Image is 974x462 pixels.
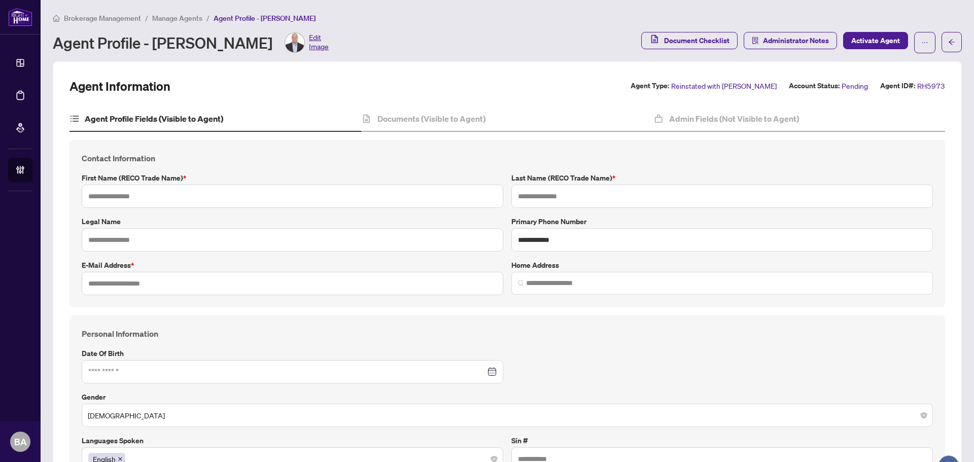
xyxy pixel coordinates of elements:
[85,113,223,125] h4: Agent Profile Fields (Visible to Agent)
[843,32,908,49] button: Activate Agent
[14,435,27,449] span: BA
[145,12,148,24] li: /
[851,32,900,49] span: Activate Agent
[82,260,503,271] label: E-mail Address
[671,80,777,92] span: Reinstated with [PERSON_NAME]
[511,172,933,184] label: Last Name (RECO Trade Name)
[842,80,868,92] span: Pending
[82,348,503,359] label: Date of Birth
[82,328,933,340] h4: Personal Information
[921,412,927,418] span: close-circle
[88,406,927,425] span: Male
[377,113,485,125] h4: Documents (Visible to Agent)
[669,113,799,125] h4: Admin Fields (Not Visible to Agent)
[8,8,32,26] img: logo
[69,78,170,94] h2: Agent Information
[744,32,837,49] button: Administrator Notes
[789,80,840,92] label: Account Status:
[82,152,933,164] h4: Contact Information
[82,435,503,446] label: Languages spoken
[285,33,304,52] img: Profile Icon
[53,15,60,22] span: home
[152,14,202,23] span: Manage Agents
[82,392,933,403] label: Gender
[82,172,503,184] label: First Name (RECO Trade Name)
[309,32,329,53] span: Edit Image
[491,456,497,462] span: close-circle
[511,435,933,446] label: Sin #
[880,80,915,92] label: Agent ID#:
[64,14,141,23] span: Brokerage Management
[664,32,729,49] span: Document Checklist
[53,32,329,53] div: Agent Profile - [PERSON_NAME]
[118,456,123,461] span: close
[214,14,316,23] span: Agent Profile - [PERSON_NAME]
[948,39,955,46] span: arrow-left
[511,260,933,271] label: Home Address
[206,12,210,24] li: /
[631,80,669,92] label: Agent Type:
[511,216,933,227] label: Primary Phone Number
[921,39,928,46] span: ellipsis
[763,32,829,49] span: Administrator Notes
[933,427,964,457] button: Open asap
[752,37,759,44] span: solution
[518,280,524,286] img: search_icon
[641,32,738,49] button: Document Checklist
[82,216,503,227] label: Legal Name
[917,80,945,92] span: RH5973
